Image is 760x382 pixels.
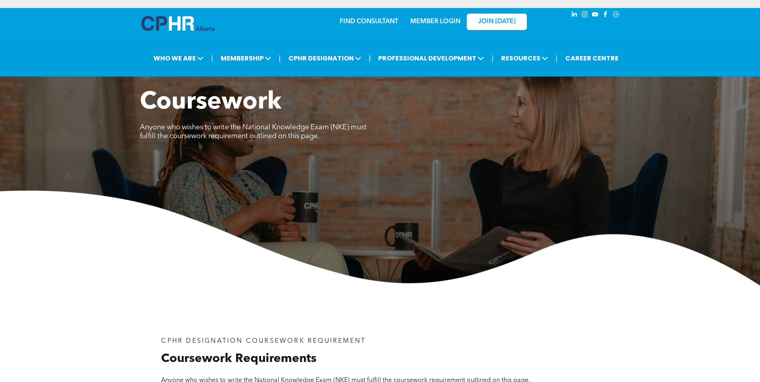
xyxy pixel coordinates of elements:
[581,10,589,21] a: instagram
[369,50,371,66] li: |
[140,90,282,115] span: Coursework
[570,10,579,21] a: linkedin
[499,51,550,66] span: RESOURCES
[563,51,621,66] a: CAREER CENTRE
[376,51,486,66] span: PROFESSIONAL DEVELOPMENT
[601,10,610,21] a: facebook
[141,16,214,31] img: A blue and white logo for cp alberta
[161,338,366,344] span: CPHR DESIGNATION COURSEWORK REQUIREMENT
[211,50,213,66] li: |
[151,51,206,66] span: WHO WE ARE
[612,10,621,21] a: Social network
[478,18,516,26] span: JOIN [DATE]
[467,14,527,30] a: JOIN [DATE]
[218,51,274,66] span: MEMBERSHIP
[286,51,364,66] span: CPHR DESIGNATION
[410,18,460,25] a: MEMBER LOGIN
[556,50,558,66] li: |
[161,353,316,365] span: Coursework Requirements
[279,50,281,66] li: |
[340,18,398,25] a: FIND CONSULTANT
[591,10,600,21] a: youtube
[492,50,494,66] li: |
[140,124,367,140] span: Anyone who wishes to write the National Knowledge Exam (NKE) must fulfill the coursework requirem...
